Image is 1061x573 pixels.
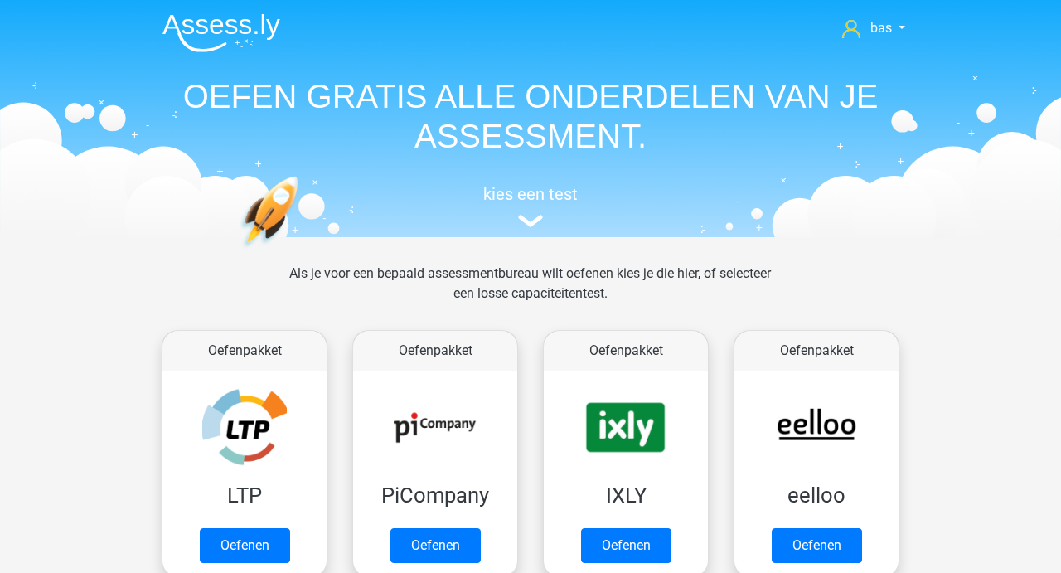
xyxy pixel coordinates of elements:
[149,76,912,156] h1: OEFEN GRATIS ALLE ONDERDELEN VAN JE ASSESSMENT.
[240,176,362,326] img: oefenen
[149,184,912,204] h5: kies een test
[581,528,671,563] a: Oefenen
[390,528,481,563] a: Oefenen
[772,528,862,563] a: Oefenen
[276,264,784,323] div: Als je voor een bepaald assessmentbureau wilt oefenen kies je die hier, of selecteer een losse ca...
[149,184,912,228] a: kies een test
[162,13,280,52] img: Assessly
[870,20,892,36] span: bas
[836,18,912,38] a: bas
[518,215,543,227] img: assessment
[200,528,290,563] a: Oefenen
